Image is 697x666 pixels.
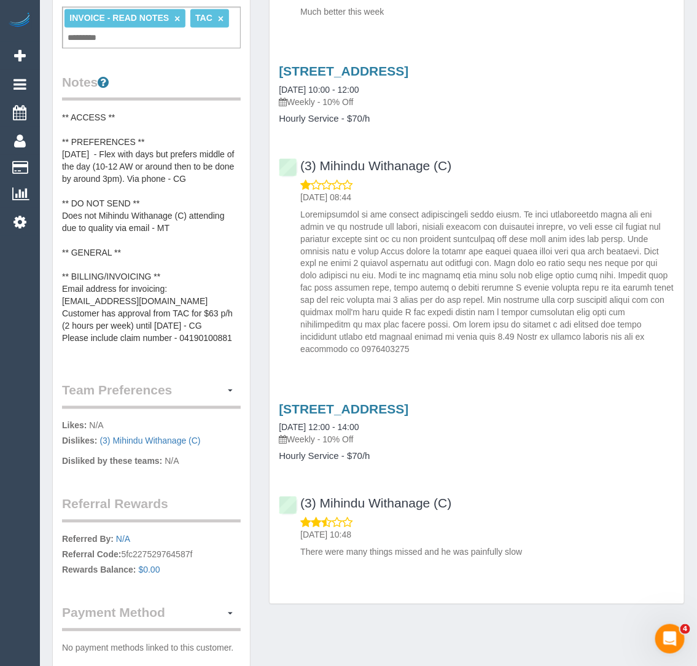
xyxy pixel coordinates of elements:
label: Likes: [62,420,87,432]
label: Dislikes: [62,435,98,447]
span: TAC [195,13,212,23]
legend: Team Preferences [62,382,241,409]
a: (3) Mihindu Withanage (C) [99,436,200,446]
span: 4 [680,624,690,634]
a: [STREET_ADDRESS] [279,402,408,417]
a: [DATE] 12:00 - 14:00 [279,423,359,433]
legend: Referral Rewards [62,495,241,523]
h4: Hourly Service - $70/h [279,114,675,124]
a: × [174,14,180,24]
pre: ** ACCESS ** ** PREFERENCES ** [DATE] - Flex with days but prefers middle of the day (10-12 AW or... [62,111,241,357]
p: There were many things missed and he was painfully slow [300,546,675,558]
a: × [218,14,224,24]
a: (3) Mihindu Withanage (C) [279,496,451,511]
a: [STREET_ADDRESS] [279,64,408,78]
label: Referred By: [62,533,114,546]
p: 5fc227529764587f [62,533,241,579]
iframe: Intercom live chat [655,624,685,654]
p: Loremipsumdol si ame consect adipiscingeli seddo eiusm. Te inci utlaboreetdo magna ali eni admin ... [300,208,675,356]
span: N/A [165,456,179,466]
p: Weekly - 10% Off [279,96,675,108]
h4: Hourly Service - $70/h [279,452,675,462]
label: Disliked by these teams: [62,455,162,468]
a: $0.00 [139,565,160,575]
span: N/A [89,421,103,431]
p: [DATE] 08:44 [300,191,675,203]
p: [DATE] 10:48 [300,529,675,541]
legend: Notes [62,73,241,101]
img: Automaid Logo [7,12,32,29]
p: Weekly - 10% Off [279,434,675,446]
p: Much better this week [300,6,675,18]
label: Referral Code: [62,549,121,561]
legend: Payment Method [62,604,241,632]
label: Rewards Balance: [62,564,136,576]
p: No payment methods linked to this customer. [62,642,241,654]
a: [DATE] 10:00 - 12:00 [279,85,359,95]
a: (3) Mihindu Withanage (C) [279,159,451,173]
span: INVOICE - READ NOTES [69,13,169,23]
a: N/A [116,535,130,544]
